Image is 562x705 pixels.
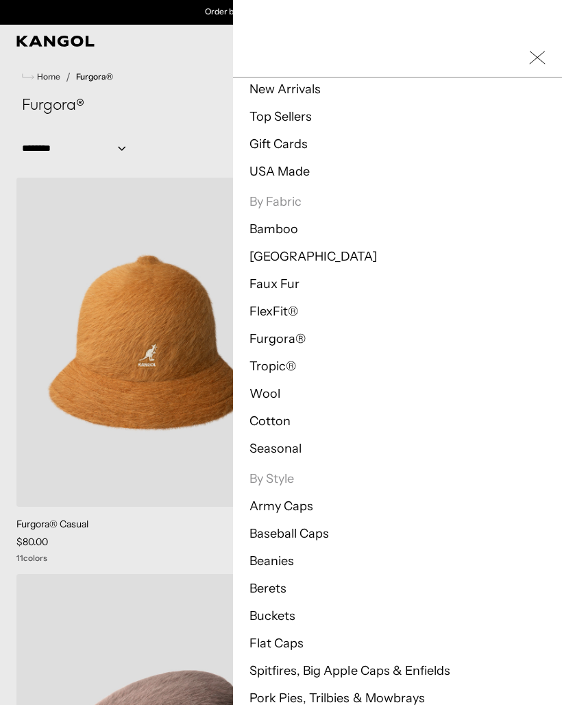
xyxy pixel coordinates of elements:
[249,222,298,237] a: Bamboo
[249,109,312,124] a: Top Sellers
[249,82,321,97] a: New Arrivals
[249,331,306,346] a: Furgora®
[249,441,302,456] a: Seasonal
[249,581,286,596] a: Berets
[249,553,294,569] a: Beanies
[249,608,295,623] a: Buckets
[249,414,291,429] a: Cotton
[249,386,280,401] a: Wool
[249,499,313,514] a: Army Caps
[249,359,296,374] a: Tropic®
[249,470,546,487] p: By Style
[249,636,304,651] a: Flat Caps
[249,663,450,678] a: Spitfires, Big Apple Caps & Enfields
[249,136,308,152] a: Gift Cards
[249,304,298,319] a: FlexFit®
[249,526,329,541] a: Baseball Caps
[249,249,377,264] a: [GEOGRAPHIC_DATA]
[249,276,300,291] a: Faux Fur
[249,164,310,179] a: USA Made
[529,49,546,66] button: Close Mobile Nav
[249,193,546,210] p: By Fabric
